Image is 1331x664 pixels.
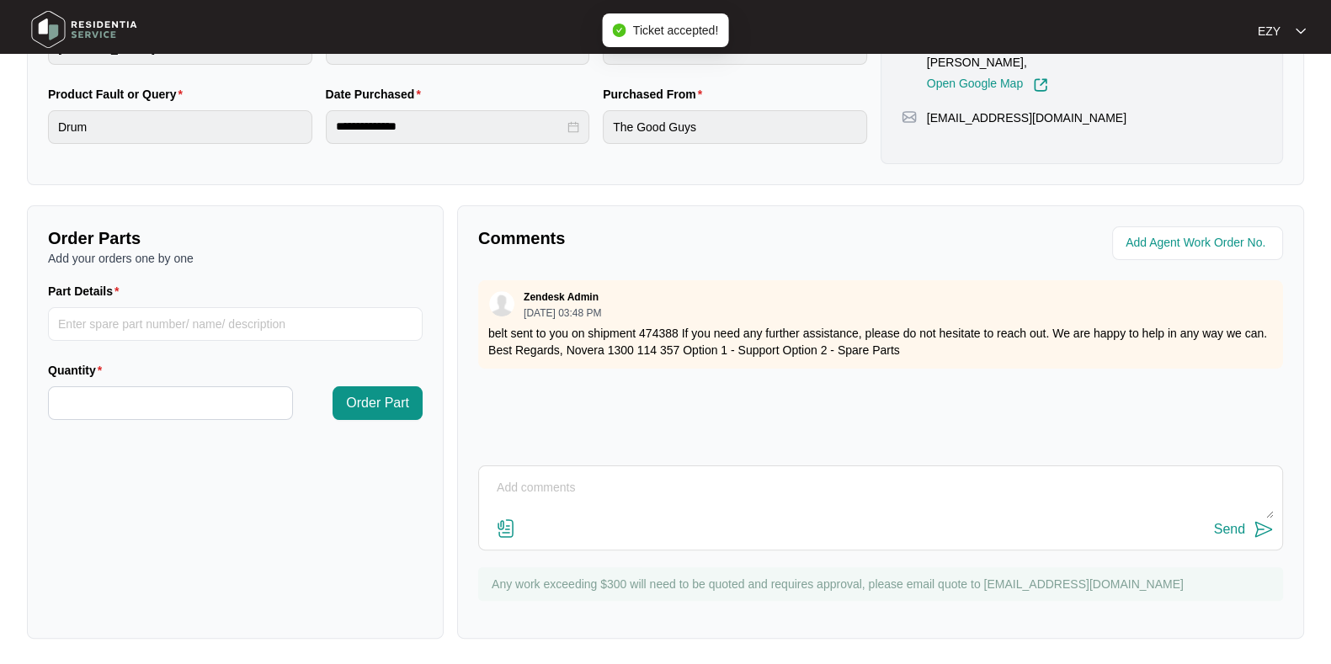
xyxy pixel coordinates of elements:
[1258,23,1280,40] p: EZY
[48,226,423,250] p: Order Parts
[902,109,917,125] img: map-pin
[48,307,423,341] input: Part Details
[613,24,626,37] span: check-circle
[496,518,516,539] img: file-attachment-doc.svg
[1296,27,1306,35] img: dropdown arrow
[524,290,599,304] p: Zendesk Admin
[603,86,709,103] label: Purchased From
[633,24,718,37] span: Ticket accepted!
[1126,233,1273,253] input: Add Agent Work Order No.
[49,387,292,419] input: Quantity
[488,325,1273,359] p: belt sent to you on shipment 474388 If you need any further assistance, please do not hesitate to...
[326,86,428,103] label: Date Purchased
[48,283,126,300] label: Part Details
[48,110,312,144] input: Product Fault or Query
[346,393,409,413] span: Order Part
[1254,519,1274,539] img: send-icon.svg
[48,362,109,379] label: Quantity
[1214,518,1274,541] button: Send
[1033,77,1048,93] img: Link-External
[927,77,1048,93] a: Open Google Map
[927,109,1126,126] p: [EMAIL_ADDRESS][DOMAIN_NAME]
[336,118,565,135] input: Date Purchased
[524,308,601,318] p: [DATE] 03:48 PM
[492,576,1275,592] p: Any work exceeding $300 will need to be quoted and requires approval, please email quote to [EMAI...
[333,386,423,420] button: Order Part
[48,86,189,103] label: Product Fault or Query
[603,110,867,144] input: Purchased From
[1214,522,1245,537] div: Send
[489,291,514,316] img: user.svg
[25,4,143,55] img: residentia service logo
[48,250,423,267] p: Add your orders one by one
[478,226,869,250] p: Comments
